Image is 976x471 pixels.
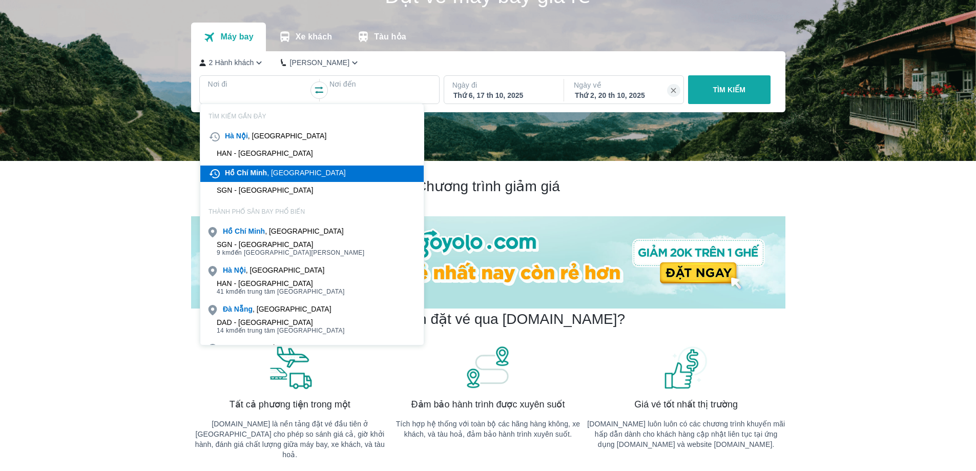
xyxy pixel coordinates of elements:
[225,132,234,140] b: Hà
[217,326,345,335] span: đến trung tâm [GEOGRAPHIC_DATA]
[217,318,345,326] div: DAD - [GEOGRAPHIC_DATA]
[217,279,345,288] div: HAN - [GEOGRAPHIC_DATA]
[217,249,365,257] span: đến [GEOGRAPHIC_DATA][PERSON_NAME]
[234,266,246,274] b: Nội
[575,90,674,100] div: Thứ 2, 20 th 10, 2025
[191,419,389,460] p: [DOMAIN_NAME] là nền tảng đặt vé đầu tiên ở [GEOGRAPHIC_DATA] cho phép so sánh giá cả, giờ khởi h...
[411,398,565,411] span: Đảm bảo hành trình được xuyên suốt
[237,169,248,177] b: Chí
[351,310,625,329] h2: Tại sao nên đặt vé qua [DOMAIN_NAME]?
[281,57,360,68] button: [PERSON_NAME]
[236,132,248,140] b: Nội
[225,169,235,177] b: Hồ
[225,168,346,178] div: , [GEOGRAPHIC_DATA]
[225,131,326,141] div: , [GEOGRAPHIC_DATA]
[200,112,424,120] p: TÌM KIẾM GẦN ĐÂY
[688,75,771,104] button: TÌM KIẾM
[191,23,419,51] div: transportation tabs
[223,305,232,313] b: Đà
[217,288,345,296] span: đến trung tâm [GEOGRAPHIC_DATA]
[223,226,344,236] div: , [GEOGRAPHIC_DATA]
[217,249,231,256] span: 9 km
[220,32,253,42] p: Máy bay
[235,227,246,235] b: Chí
[452,80,554,90] p: Ngày đi
[217,240,365,249] div: SGN - [GEOGRAPHIC_DATA]
[465,345,511,390] img: banner
[248,227,265,235] b: Minh
[191,177,785,196] h2: Chương trình giảm giá
[208,79,309,89] p: Nơi đi
[223,265,324,275] div: , [GEOGRAPHIC_DATA]
[200,208,424,216] p: THÀNH PHỐ SÂN BAY PHỔ BIẾN
[223,227,233,235] b: Hồ
[223,304,331,314] div: , [GEOGRAPHIC_DATA]
[296,32,332,42] p: Xe khách
[234,344,245,352] b: Lạt
[289,57,349,68] p: [PERSON_NAME]
[267,345,313,390] img: banner
[217,327,235,334] span: 14 km
[230,398,350,411] span: Tất cả phương tiện trong một
[663,345,709,390] img: banner
[587,419,785,449] p: [DOMAIN_NAME] luôn luôn có các chương trình khuyến mãi hấp dẫn dành cho khách hàng cập nhật liên ...
[223,343,362,353] div: - Lâm Đồng, [GEOGRAPHIC_DATA]
[217,288,235,295] span: 41 km
[329,79,431,89] p: Nơi đến
[209,57,254,68] p: 2 Hành khách
[374,32,406,42] p: Tàu hỏa
[453,90,553,100] div: Thứ 6, 17 th 10, 2025
[223,344,232,352] b: Đà
[389,419,587,439] p: Tích hợp hệ thống với toàn bộ các hãng hàng không, xe khách, và tàu hoả, đảm bảo hành trình xuyên...
[574,80,675,90] p: Ngày về
[199,57,265,68] button: 2 Hành khách
[234,305,253,313] b: Nẵng
[191,216,785,309] img: banner-home
[217,186,314,194] div: SGN - [GEOGRAPHIC_DATA]
[634,398,738,411] span: Giá vé tốt nhất thị trường
[250,169,267,177] b: Minh
[713,85,745,95] p: TÌM KIẾM
[223,266,232,274] b: Hà
[217,149,313,157] div: HAN - [GEOGRAPHIC_DATA]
